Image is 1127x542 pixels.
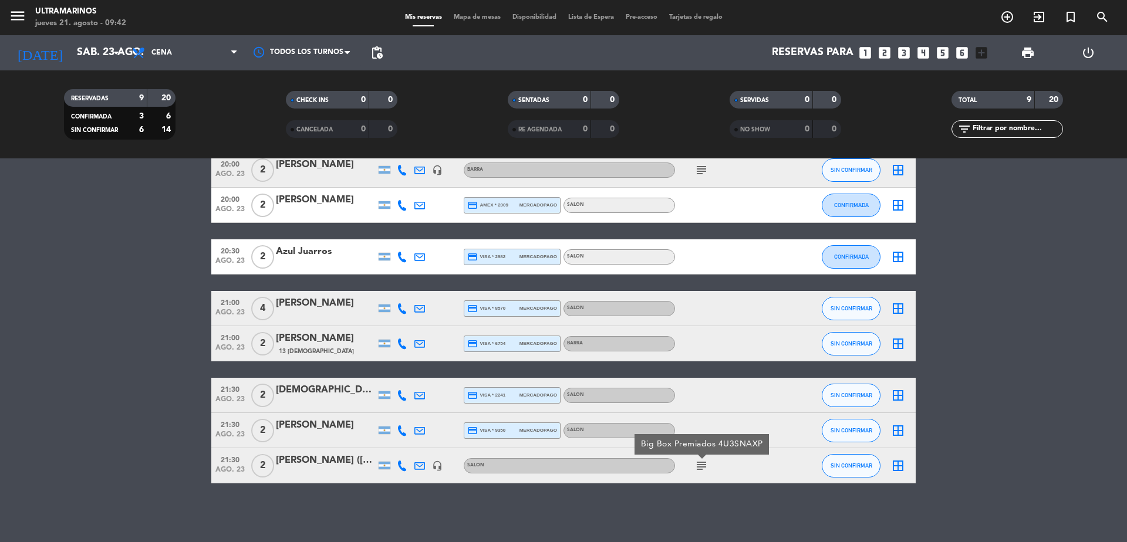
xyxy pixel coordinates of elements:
i: looks_3 [896,45,912,60]
button: menu [9,7,26,29]
i: menu [9,7,26,25]
strong: 9 [1027,96,1031,104]
span: ago. 23 [215,395,245,409]
span: CANCELADA [296,127,333,133]
span: Reservas para [772,47,853,59]
span: SALON [567,254,584,259]
span: visa * 6754 [467,338,505,349]
span: Mapa de mesas [448,14,507,21]
strong: 6 [139,126,144,134]
span: BARRA [467,167,483,172]
span: ago. 23 [215,309,245,322]
span: ago. 23 [215,257,245,270]
strong: 0 [388,96,395,104]
span: 21:30 [215,417,245,431]
span: Lista de Espera [562,14,620,21]
i: subject [694,163,708,177]
span: CHECK INS [296,97,329,103]
span: ago. 23 [215,205,245,219]
span: SIN CONFIRMAR [831,392,872,398]
span: Reserva especial [1055,7,1086,27]
i: turned_in_not [1064,10,1078,24]
span: SIN CONFIRMAR [831,305,872,311]
div: [DEMOGRAPHIC_DATA][PERSON_NAME] [276,382,376,398]
span: 13 [DEMOGRAPHIC_DATA] [279,347,354,356]
span: Disponibilidad [507,14,562,21]
span: visa * 8570 [467,303,505,314]
i: [DATE] [9,40,71,66]
div: [PERSON_NAME] [276,192,376,208]
span: SALON [567,392,584,397]
button: SIN CONFIRMAR [822,454,880,477]
span: ago. 23 [215,344,245,357]
div: [PERSON_NAME] [276,296,376,311]
span: mercadopago [519,201,557,209]
i: looks_two [877,45,892,60]
div: jueves 21. agosto - 09:42 [35,18,126,29]
button: CONFIRMADA [822,194,880,217]
span: TOTAL [959,97,977,103]
i: credit_card [467,338,478,349]
span: 21:00 [215,330,245,344]
span: amex * 2009 [467,200,508,211]
span: 4 [251,297,274,320]
span: 2 [251,384,274,407]
i: subject [694,459,708,473]
span: 2 [251,419,274,442]
span: SALON [467,463,484,468]
span: 21:30 [215,382,245,395]
span: visa * 2982 [467,252,505,262]
span: ago. 23 [215,431,245,444]
span: Cena [151,49,172,57]
i: looks_one [858,45,873,60]
i: credit_card [467,303,478,314]
i: credit_card [467,252,478,262]
span: Mis reservas [399,14,448,21]
div: [PERSON_NAME] [276,331,376,346]
button: SIN CONFIRMAR [822,158,880,182]
span: mercadopago [519,304,557,312]
button: SIN CONFIRMAR [822,332,880,355]
span: CONFIRMADA [71,114,112,120]
strong: 0 [832,125,839,133]
span: NO SHOW [740,127,770,133]
strong: 20 [1049,96,1061,104]
i: credit_card [467,390,478,401]
span: SIN CONFIRMAR [71,127,118,133]
span: SIN CONFIRMAR [831,167,872,173]
span: RESERVADAS [71,96,109,101]
span: 20:00 [215,192,245,205]
i: headset_mic [432,165,443,175]
strong: 0 [832,96,839,104]
div: [PERSON_NAME] [276,157,376,172]
i: exit_to_app [1032,10,1046,24]
span: 20:30 [215,243,245,257]
span: mercadopago [519,391,557,399]
span: mercadopago [519,253,557,260]
strong: 0 [361,125,366,133]
div: Azul Juarros [276,244,376,259]
strong: 0 [388,125,395,133]
i: power_settings_new [1081,46,1095,60]
i: border_all [891,459,905,473]
strong: 0 [610,125,617,133]
span: SALON [567,202,584,207]
i: border_all [891,250,905,264]
span: RE AGENDADA [518,127,562,133]
span: ago. 23 [215,466,245,479]
span: 2 [251,194,274,217]
span: visa * 9350 [467,425,505,436]
span: 2 [251,245,274,269]
span: BARRA [567,341,583,345]
i: search [1095,10,1109,24]
span: 21:30 [215,452,245,466]
div: [PERSON_NAME] [276,418,376,433]
strong: 14 [161,126,173,134]
i: looks_5 [935,45,950,60]
strong: 0 [610,96,617,104]
i: border_all [891,163,905,177]
span: Pre-acceso [620,14,663,21]
strong: 9 [139,94,144,102]
i: credit_card [467,200,478,211]
strong: 3 [139,112,144,120]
